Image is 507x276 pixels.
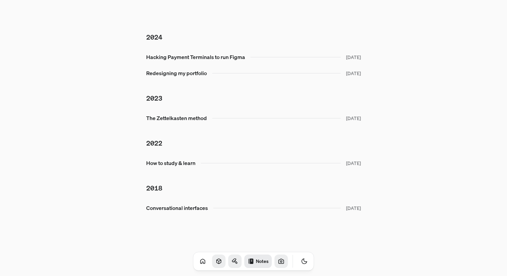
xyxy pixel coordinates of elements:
[146,93,361,103] h2: 2023
[141,66,366,80] a: Redesigning my portfolio[DATE]
[146,183,361,193] h2: 2018
[346,115,361,122] span: [DATE]
[346,205,361,212] span: [DATE]
[244,255,272,268] a: Notes
[256,258,269,264] h1: Notes
[141,156,366,170] a: How to study & learn[DATE]
[141,50,366,64] a: Hacking Payment Terminals to run Figma[DATE]
[141,111,366,125] a: The Zettelkasten method[DATE]
[298,255,311,268] button: Toggle Theme
[346,54,361,61] span: [DATE]
[146,32,361,42] h2: 2024
[346,160,361,167] span: [DATE]
[346,70,361,77] span: [DATE]
[141,201,366,215] a: Conversational interfaces[DATE]
[146,138,361,148] h2: 2022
